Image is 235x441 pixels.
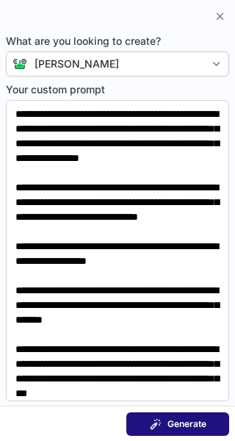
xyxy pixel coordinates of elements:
[6,100,229,401] textarea: Your custom prompt
[6,34,229,49] span: What are you looking to create?
[167,418,206,430] span: Generate
[126,412,229,436] button: Generate
[7,58,27,70] img: Connie from ContactOut
[35,57,119,71] div: [PERSON_NAME]
[6,82,229,97] span: Your custom prompt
